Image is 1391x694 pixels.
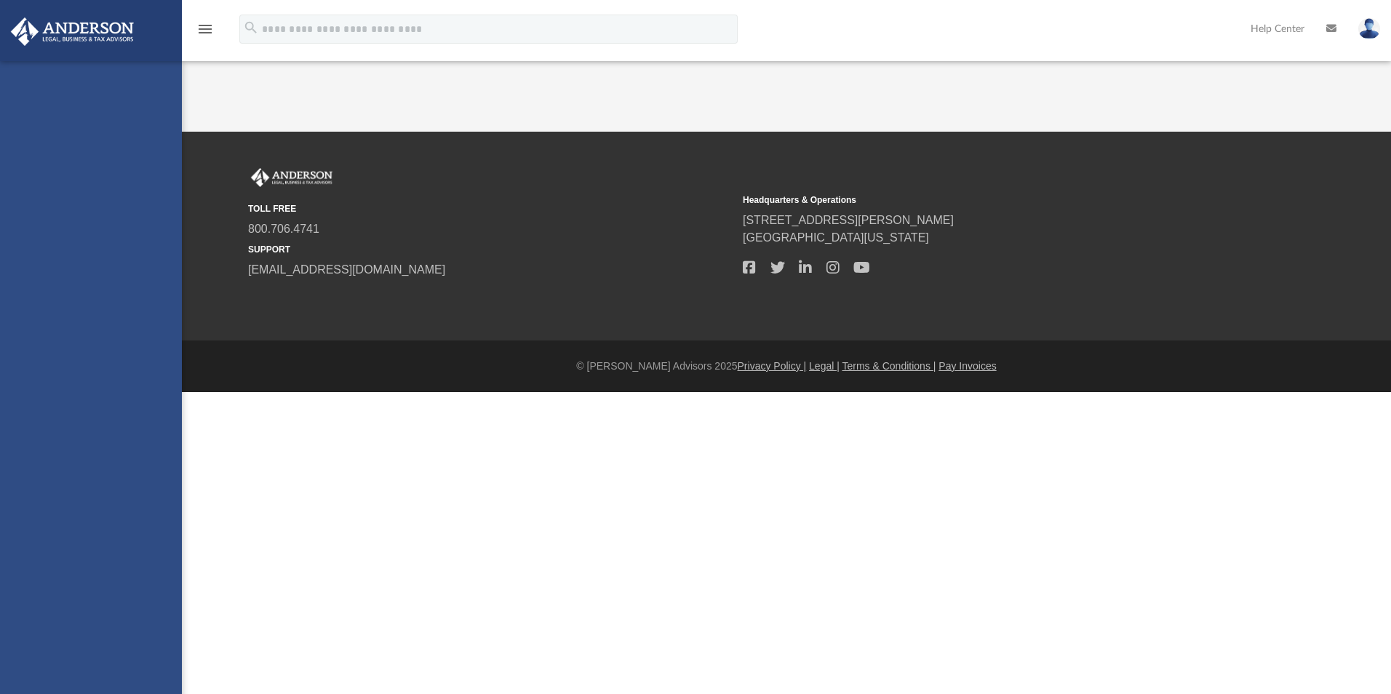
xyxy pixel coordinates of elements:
small: TOLL FREE [248,202,733,215]
a: [EMAIL_ADDRESS][DOMAIN_NAME] [248,263,445,276]
a: 800.706.4741 [248,223,319,235]
a: Terms & Conditions | [842,360,936,372]
a: [STREET_ADDRESS][PERSON_NAME] [743,214,954,226]
i: menu [196,20,214,38]
img: User Pic [1358,18,1380,39]
a: [GEOGRAPHIC_DATA][US_STATE] [743,231,929,244]
div: © [PERSON_NAME] Advisors 2025 [182,359,1391,374]
small: SUPPORT [248,243,733,256]
small: Headquarters & Operations [743,194,1227,207]
i: search [243,20,259,36]
a: menu [196,28,214,38]
a: Pay Invoices [938,360,996,372]
a: Privacy Policy | [738,360,807,372]
a: Legal | [809,360,840,372]
img: Anderson Advisors Platinum Portal [248,168,335,187]
img: Anderson Advisors Platinum Portal [7,17,138,46]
